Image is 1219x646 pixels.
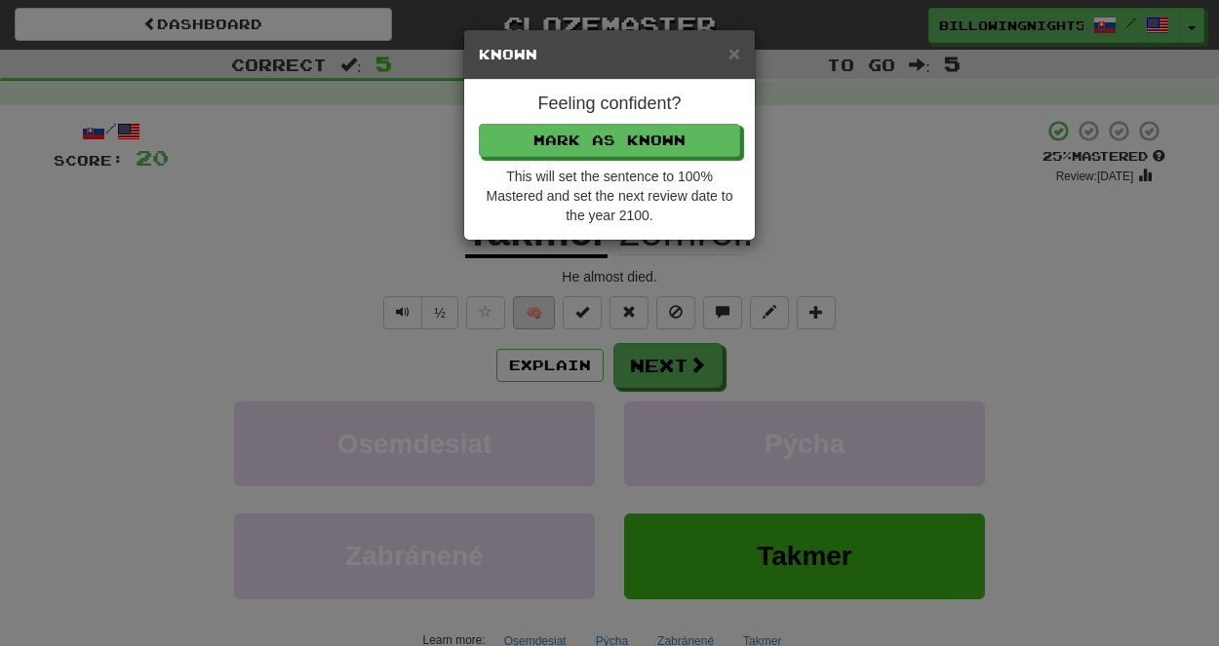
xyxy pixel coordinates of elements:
[479,95,740,114] h4: Feeling confident?
[728,43,740,63] button: Close
[479,167,740,225] div: This will set the sentence to 100% Mastered and set the next review date to the year 2100.
[728,42,740,64] span: ×
[479,124,740,157] button: Mark as Known
[479,45,740,64] h5: Known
